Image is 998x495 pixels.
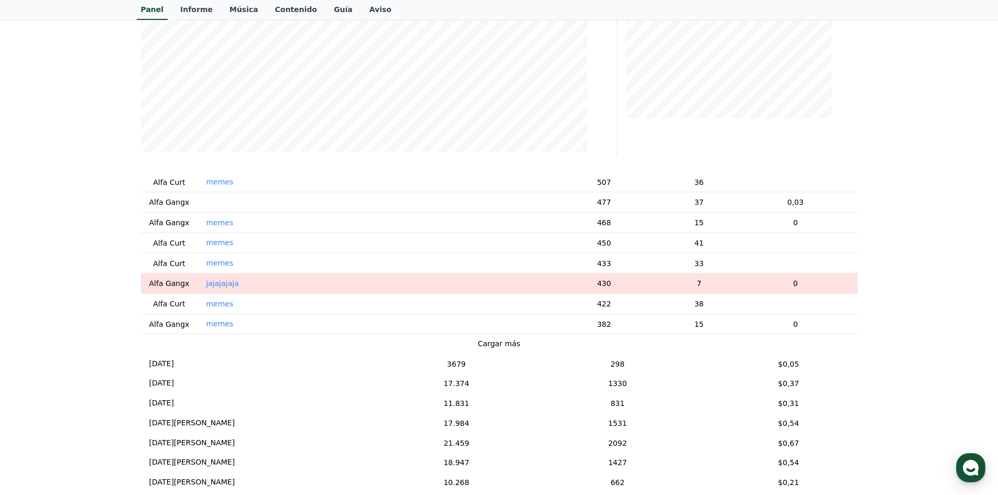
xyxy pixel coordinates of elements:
font: 0,03 [787,198,804,206]
font: [DATE] [149,379,174,387]
font: Contenido [275,5,317,14]
span: Messages [87,348,118,357]
font: [DATE][PERSON_NAME] [149,458,235,466]
font: 450 [597,238,611,247]
font: $0,54 [778,419,799,427]
font: Aviso [369,5,391,14]
font: 17.374 [444,379,469,388]
span: Settings [155,348,181,356]
button: jajajajaja [206,278,238,289]
font: Alfa Gangx [149,279,190,288]
font: 468 [597,218,611,227]
font: memes [206,238,233,247]
button: memes [206,258,233,268]
button: memes [206,299,233,309]
font: 1531 [608,419,627,427]
font: 3679 [447,359,466,368]
font: [DATE][PERSON_NAME] [149,419,235,427]
font: 298 [610,359,624,368]
font: $0,67 [778,438,799,447]
font: 15 [694,218,704,227]
font: jajajajaja [206,279,238,288]
font: 36 [694,178,704,186]
font: [DATE][PERSON_NAME] [149,478,235,486]
font: 38 [694,300,704,308]
font: memes [206,178,233,186]
font: 41 [694,238,704,247]
font: [DATE] [149,399,174,407]
font: 382 [597,320,611,328]
font: 831 [610,399,624,408]
font: Panel [141,5,164,14]
font: Alfa Gangx [149,198,190,206]
font: Alfa Curt [153,238,185,247]
font: [DATE] [149,359,174,368]
font: 1427 [608,458,627,467]
button: memes [206,318,233,329]
font: memes [206,218,233,227]
font: 662 [610,478,624,487]
font: Música [229,5,258,14]
font: memes [206,320,233,328]
font: 477 [597,198,611,206]
font: [DATE][PERSON_NAME] [149,438,235,447]
button: memes [206,237,233,248]
font: $0,05 [778,359,799,368]
font: $0,31 [778,399,799,408]
font: Cargar más [478,339,520,348]
span: Home [27,348,45,356]
font: Guía [334,5,353,14]
font: Alfa Curt [153,178,185,186]
button: Cargar más [478,338,520,349]
font: $0,54 [778,458,799,467]
font: 10.268 [444,478,469,487]
font: 2092 [608,438,627,447]
font: Alfa Curt [153,300,185,308]
font: memes [206,300,233,308]
font: Alfa Curt [153,259,185,267]
font: 507 [597,178,611,186]
font: 0 [793,218,798,227]
font: 1330 [608,379,627,388]
font: 17.984 [444,419,469,427]
a: Settings [135,332,201,358]
font: 18.947 [444,458,469,467]
font: 422 [597,300,611,308]
a: Home [3,332,69,358]
font: 433 [597,259,611,267]
font: Alfa Gangx [149,218,190,227]
font: ‎ ‎ ‎ ‎ ‎ ‎ [206,198,217,206]
font: Alfa Gangx [149,320,190,328]
button: memes [206,177,233,187]
a: Messages [69,332,135,358]
font: 0 [793,320,798,328]
font: 15 [694,320,704,328]
font: 430 [597,279,611,288]
font: Informe [180,5,213,14]
font: 0 [793,279,798,288]
font: 33 [694,259,704,267]
font: $0,21 [778,478,799,487]
font: 11.831 [444,399,469,408]
font: 7 [697,279,701,288]
font: memes [206,259,233,267]
font: 37 [694,198,704,206]
font: 21.459 [444,438,469,447]
button: memes [206,217,233,228]
font: $0,37 [778,379,799,388]
button: ‎ ‎ ‎ ‎ ‎ ‎ [206,197,217,207]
